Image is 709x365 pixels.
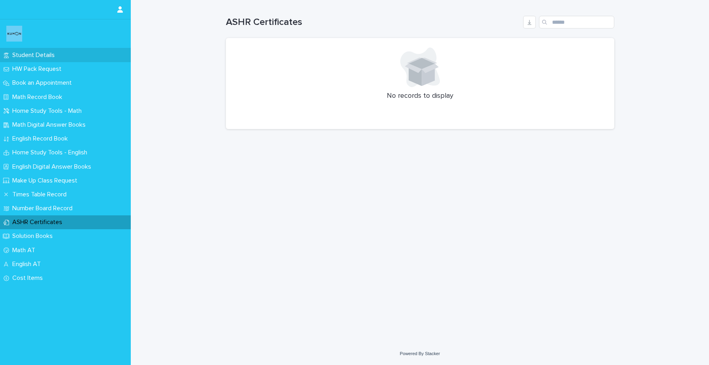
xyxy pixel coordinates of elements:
[9,274,49,282] p: Cost Items
[226,17,520,28] h1: ASHR Certificates
[539,16,614,29] input: Search
[9,121,92,129] p: Math Digital Answer Books
[9,135,74,143] p: English Record Book
[9,93,69,101] p: Math Record Book
[9,149,94,156] p: Home Study Tools - English
[9,260,47,268] p: English AT
[9,205,79,212] p: Number Board Record
[235,92,605,101] p: No records to display
[9,191,73,198] p: Times Table Record
[9,107,88,115] p: Home Study Tools - Math
[9,51,61,59] p: Student Details
[9,163,97,171] p: English Digital Answer Books
[9,65,68,73] p: HW Pack Request
[9,79,78,87] p: Book an Appointment
[9,247,42,254] p: Math AT
[9,219,69,226] p: ASHR Certificates
[9,177,84,184] p: Make Up Class Request
[6,26,22,42] img: o6XkwfS7S2qhyeB9lxyF
[9,232,59,240] p: Solution Books
[400,351,440,356] a: Powered By Stacker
